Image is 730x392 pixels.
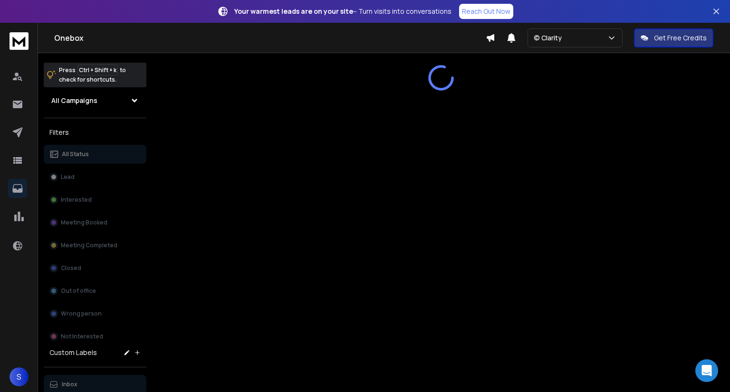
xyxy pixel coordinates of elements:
[44,126,146,139] h3: Filters
[59,65,126,84] p: Press to check for shortcuts.
[234,7,451,16] p: – Turn visits into conversations
[695,359,718,382] div: Open Intercom Messenger
[54,32,486,44] h1: Onebox
[534,33,566,43] p: © Clarity
[77,65,118,75] span: Ctrl + Shift + k
[10,32,29,50] img: logo
[654,33,707,43] p: Get Free Credits
[462,7,510,16] p: Reach Out Now
[634,28,713,47] button: Get Free Credits
[459,4,513,19] a: Reach Out Now
[10,367,29,386] button: S
[49,348,97,357] h3: Custom Labels
[51,96,97,105] h1: All Campaigns
[234,7,353,16] strong: Your warmest leads are on your site
[44,91,146,110] button: All Campaigns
